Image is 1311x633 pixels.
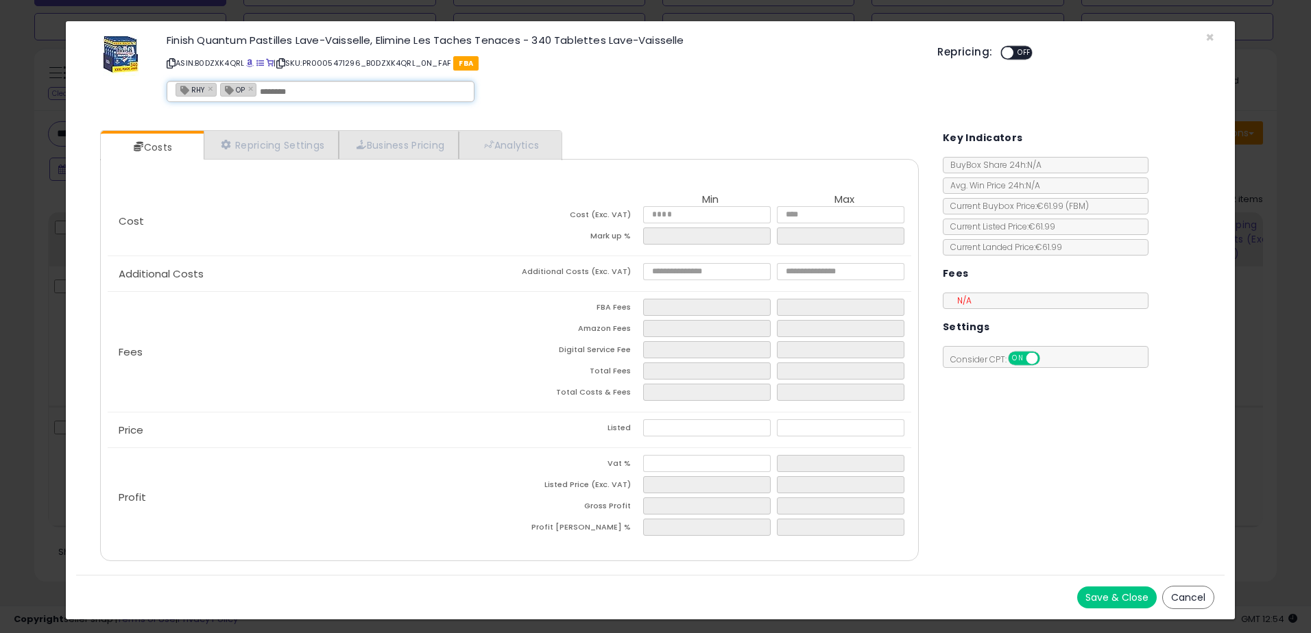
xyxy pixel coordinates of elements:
span: Current Buybox Price: [943,200,1089,212]
td: Digital Service Fee [509,341,643,362]
td: Additional Costs (Exc. VAT) [509,263,643,284]
td: Listed Price (Exc. VAT) [509,476,643,497]
a: Analytics [459,131,560,159]
p: Cost [108,216,509,227]
th: Min [643,194,777,206]
td: Listed [509,419,643,440]
h3: Finish Quantum Pastilles Lave-Vaisselle, Elimine Les Taches Tenaces - 340 Tablettes Lave-Vaisselle [167,35,917,45]
p: ASIN: B0DZXK4QRL | SKU: PR0005471296_B0DZXK4QRL_0N_FAF [167,52,917,74]
p: Profit [108,492,509,503]
span: × [1205,27,1214,47]
span: OFF [1037,353,1059,364]
span: N/A [950,295,972,306]
span: ON [1009,353,1026,364]
p: Additional Costs [108,269,509,280]
p: Price [108,425,509,436]
a: BuyBox page [246,58,254,69]
h5: Key Indicators [943,129,1023,147]
span: €61.99 [1037,200,1089,212]
a: × [248,82,256,95]
span: Current Landed Price: €61.99 [943,241,1062,253]
td: Mark up % [509,227,643,249]
span: OFF [1013,47,1035,59]
p: Fees [108,347,509,358]
td: FBA Fees [509,299,643,320]
td: Vat % [509,455,643,476]
td: Total Fees [509,362,643,384]
td: Cost (Exc. VAT) [509,206,643,227]
a: × [208,82,216,95]
a: Your listing only [266,58,274,69]
a: Costs [101,134,202,161]
span: Avg. Win Price 24h: N/A [943,179,1040,191]
h5: Fees [943,265,969,282]
span: BuyBox Share 24h: N/A [943,159,1042,171]
span: FBA [453,56,479,71]
th: Max [777,194,911,206]
h5: Settings [943,319,989,336]
span: Current Listed Price: €61.99 [943,221,1055,232]
button: Save & Close [1077,586,1157,608]
td: Gross Profit [509,497,643,519]
a: Repricing Settings [204,131,339,159]
td: Profit [PERSON_NAME] % [509,519,643,540]
a: All offer listings [256,58,264,69]
a: Business Pricing [339,131,459,159]
img: 51F-dfYNGjL._SL60_.jpg [103,35,139,76]
h5: Repricing: [937,47,992,58]
span: RHY [176,84,204,95]
button: Cancel [1162,586,1214,609]
span: Consider CPT: [943,353,1058,365]
td: Amazon Fees [509,320,643,341]
span: ( FBM ) [1066,200,1089,212]
td: Total Costs & Fees [509,384,643,405]
span: OP [221,84,245,95]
